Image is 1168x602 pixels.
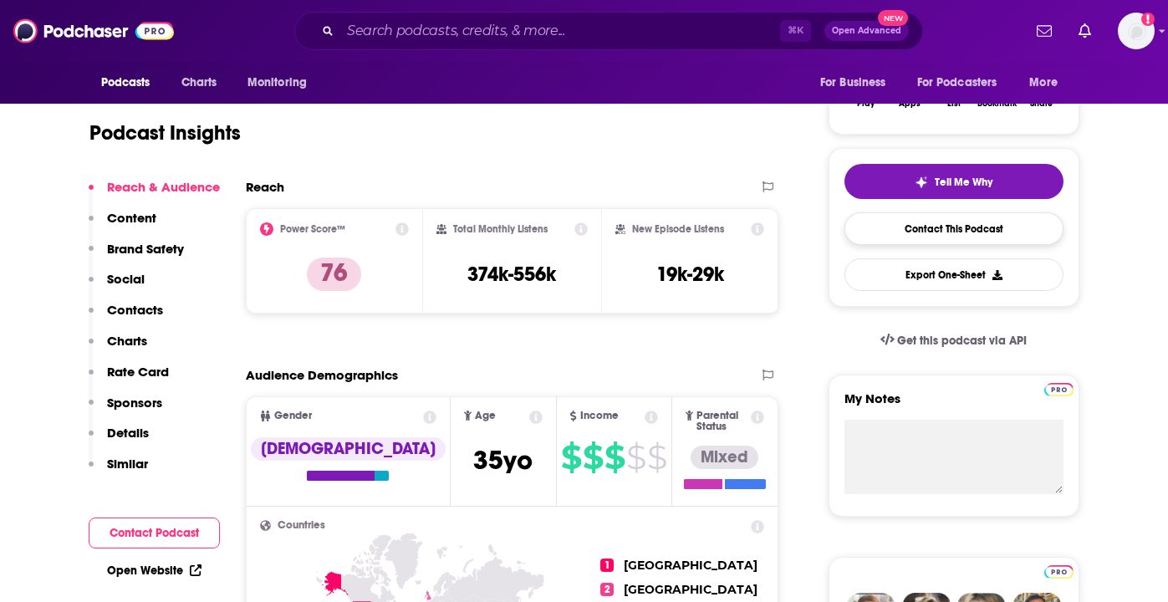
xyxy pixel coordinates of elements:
h2: Audience Demographics [246,367,398,383]
p: Social [107,271,145,287]
button: Brand Safety [89,241,184,272]
span: Podcasts [101,71,150,94]
span: $ [626,444,645,471]
h3: 19k-29k [656,262,724,287]
span: New [878,10,908,26]
img: tell me why sparkle [915,176,928,189]
p: Content [107,210,156,226]
button: open menu [1018,67,1079,99]
span: 35 yo [473,444,533,477]
p: Sponsors [107,395,162,411]
a: Pro website [1044,380,1074,396]
p: 76 [307,258,361,291]
a: Charts [171,67,227,99]
h2: Power Score™ [280,223,345,235]
div: Mixed [691,446,758,469]
p: Details [107,425,149,441]
span: Tell Me Why [935,176,992,189]
img: Podchaser Pro [1044,565,1074,579]
a: Open Website [107,564,201,578]
button: Export One-Sheet [844,258,1063,291]
a: Show notifications dropdown [1030,17,1058,45]
div: Search podcasts, credits, & more... [294,12,923,50]
p: Contacts [107,302,163,318]
span: Parental Status [696,411,748,432]
button: open menu [236,67,329,99]
h2: Total Monthly Listens [453,223,548,235]
span: $ [561,444,581,471]
span: 1 [600,559,614,572]
a: Pro website [1044,563,1074,579]
span: Income [580,411,619,421]
span: Gender [274,411,312,421]
span: [GEOGRAPHIC_DATA] [624,582,757,597]
button: Sponsors [89,395,162,426]
span: More [1029,71,1058,94]
button: open menu [89,67,172,99]
button: Reach & Audience [89,179,220,210]
span: $ [583,444,603,471]
h1: Podcast Insights [89,120,241,145]
h2: Reach [246,179,284,195]
button: Rate Card [89,364,169,395]
span: 2 [600,583,614,596]
span: ⌘ K [780,20,811,42]
a: Get this podcast via API [867,320,1041,361]
p: Charts [107,333,147,349]
img: Podchaser - Follow, Share and Rate Podcasts [13,15,174,47]
div: List [947,99,961,109]
img: User Profile [1118,13,1155,49]
a: Contact This Podcast [844,212,1063,245]
button: Show profile menu [1118,13,1155,49]
div: Share [1030,99,1053,109]
h3: 374k-556k [467,262,556,287]
img: Podchaser Pro [1044,383,1074,396]
div: Bookmark [977,99,1017,109]
p: Reach & Audience [107,179,220,195]
p: Brand Safety [107,241,184,257]
h2: New Episode Listens [632,223,724,235]
div: Apps [899,99,921,109]
button: Similar [89,456,148,487]
span: $ [647,444,666,471]
span: Monitoring [247,71,307,94]
a: Show notifications dropdown [1072,17,1098,45]
div: [DEMOGRAPHIC_DATA] [251,437,446,461]
button: Contacts [89,302,163,333]
button: open menu [808,67,907,99]
button: Content [89,210,156,241]
span: Charts [181,71,217,94]
button: Details [89,425,149,456]
svg: Add a profile image [1141,13,1155,26]
span: For Business [820,71,886,94]
button: tell me why sparkleTell Me Why [844,164,1063,199]
button: Social [89,271,145,302]
p: Rate Card [107,364,169,380]
span: Logged in as danikarchmer [1118,13,1155,49]
button: open menu [906,67,1022,99]
input: Search podcasts, credits, & more... [340,18,780,44]
button: Contact Podcast [89,518,220,548]
span: For Podcasters [917,71,997,94]
button: Open AdvancedNew [824,21,909,41]
p: Similar [107,456,148,472]
span: Age [475,411,496,421]
button: Charts [89,333,147,364]
div: Play [857,99,875,109]
span: Get this podcast via API [897,334,1027,348]
span: $ [604,444,625,471]
span: Open Advanced [832,27,901,35]
span: Countries [278,520,325,531]
label: My Notes [844,390,1063,420]
span: [GEOGRAPHIC_DATA] [624,558,757,573]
